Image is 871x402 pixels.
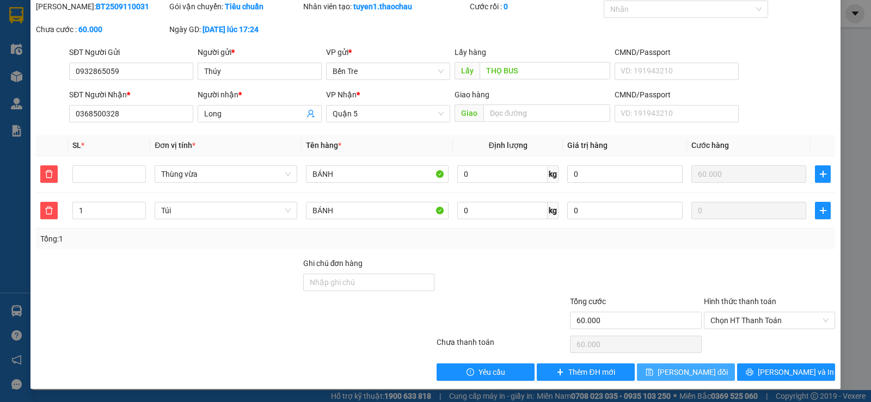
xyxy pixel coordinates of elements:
[155,141,195,150] span: Đơn vị tính
[815,170,830,178] span: plus
[480,62,611,79] input: Dọc đường
[4,12,83,22] p: Gửi từ:
[303,274,434,291] input: Ghi chú đơn hàng
[4,36,53,46] span: 0939743946
[570,297,606,306] span: Tổng cước
[78,25,102,34] b: 60.000
[455,90,489,99] span: Giao hàng
[704,297,776,306] label: Hình thức thanh toán
[326,90,357,99] span: VP Nhận
[306,202,449,219] input: VD: Bàn, Ghế
[161,202,291,219] span: Túi
[69,46,193,58] div: SĐT Người Gửi
[161,166,291,182] span: Thùng vừa
[567,141,608,150] span: Giá trị hàng
[306,109,315,118] span: user-add
[568,366,615,378] span: Thêm ĐH mới
[637,363,735,381] button: save[PERSON_NAME] đổi
[333,63,444,79] span: Bến Tre
[758,366,834,378] span: [PERSON_NAME] và In
[30,12,61,22] span: Bến Tre
[548,202,559,219] span: kg
[225,2,263,11] b: Tiêu chuẩn
[303,1,468,13] div: Nhân viên tạo:
[143,76,156,86] span: SL:
[169,23,300,35] div: Ngày GD:
[483,104,611,122] input: Dọc đường
[84,12,162,22] p: Nhận:
[36,23,167,35] div: Chưa cước :
[198,89,322,101] div: Người nhận
[198,46,322,58] div: Người gửi
[437,363,535,381] button: exclamation-circleYêu cầu
[691,165,806,183] input: 0
[658,366,728,378] span: [PERSON_NAME] đổi
[436,336,569,355] div: Chưa thanh toán
[40,165,58,183] button: delete
[4,76,64,86] span: 1 - Hộp (RĂNG)
[84,36,133,46] span: 0979115020
[36,1,167,13] div: [PERSON_NAME]:
[69,89,193,101] div: SĐT Người Nhận
[84,24,150,34] span: [PERSON_NAME]
[548,165,559,183] span: kg
[107,12,136,22] span: Quận 5
[470,1,601,13] div: Cước rồi :
[17,57,44,67] span: 20.000
[40,233,337,245] div: Tổng: 1
[737,363,835,381] button: printer[PERSON_NAME] và In
[4,24,70,34] span: [PERSON_NAME]
[455,62,480,79] span: Lấy
[467,368,474,377] span: exclamation-circle
[306,141,341,150] span: Tên hàng
[455,104,483,122] span: Giao
[40,202,58,219] button: delete
[353,2,412,11] b: tuyen1.thaochau
[815,206,830,215] span: plus
[815,165,831,183] button: plus
[691,202,806,219] input: 0
[41,170,57,178] span: delete
[710,312,829,329] span: Chọn HT Thanh Toán
[303,259,363,268] label: Ghi chú đơn hàng
[72,141,81,150] span: SL
[537,363,635,381] button: plusThêm ĐH mới
[746,368,753,377] span: printer
[646,368,653,377] span: save
[41,206,57,215] span: delete
[96,2,149,11] b: BT2509110031
[333,106,444,122] span: Quận 5
[326,46,450,58] div: VP gửi
[97,57,102,67] span: 0
[203,25,259,34] b: [DATE] lúc 17:24
[615,89,739,101] div: CMND/Passport
[479,366,505,378] span: Yêu cầu
[455,48,486,57] span: Lấy hàng
[83,55,162,70] td: CC:
[504,2,508,11] b: 0
[815,202,831,219] button: plus
[169,1,300,13] div: Gói vận chuyển:
[306,165,449,183] input: VD: Bàn, Ghế
[615,46,739,58] div: CMND/Passport
[156,75,162,86] span: 1
[691,141,729,150] span: Cước hàng
[489,141,527,150] span: Định lượng
[4,55,84,70] td: CR:
[556,368,564,377] span: plus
